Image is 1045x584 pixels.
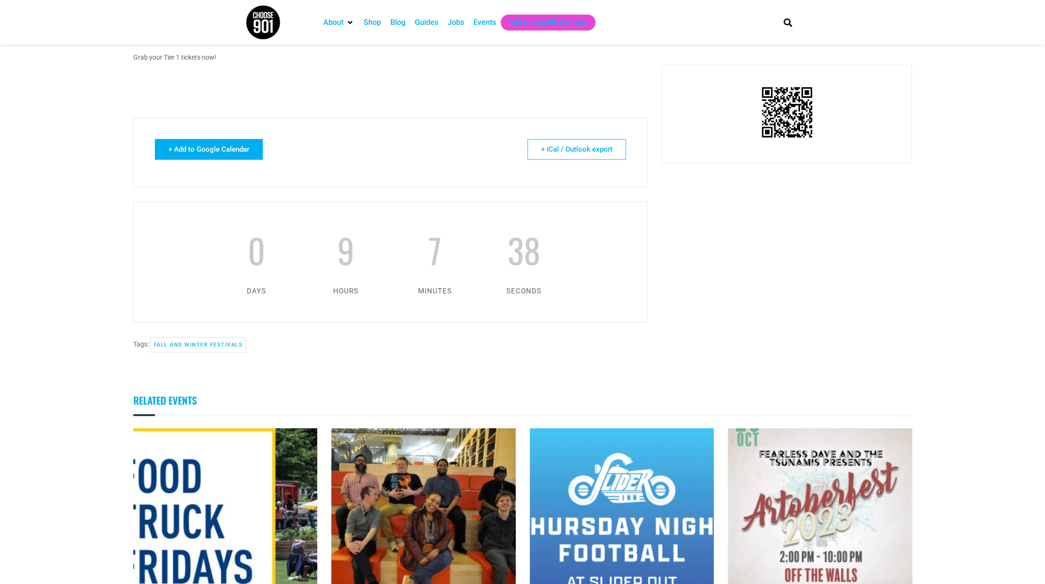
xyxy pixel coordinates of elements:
[428,214,442,284] span: 7
[508,214,541,284] span: 38
[415,17,438,28] a: Guides
[448,17,464,28] a: Jobs
[319,15,359,31] div: About
[319,15,767,31] nav: Main nav
[510,17,586,28] a: Get Choose901 Emails
[390,285,480,298] p: minutes
[133,52,648,63] p: Grab your Tier 1 tickets now!
[473,17,496,28] a: Events
[155,139,263,160] a: + Add to Google Calendar
[390,17,405,28] a: Blog
[759,84,815,140] img: QR Code
[150,337,247,353] a: Fall and Winter Festivals
[780,15,795,30] div: Search
[133,337,648,353] div: Tags:
[527,139,626,160] a: + iCal / Outlook export
[323,17,343,28] a: About
[212,285,301,298] p: days
[337,214,354,284] span: 9
[133,386,912,415] h3: Related Events
[248,214,265,284] span: 0
[301,285,390,298] p: hours
[480,285,569,298] p: seconds
[364,17,381,28] a: Shop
